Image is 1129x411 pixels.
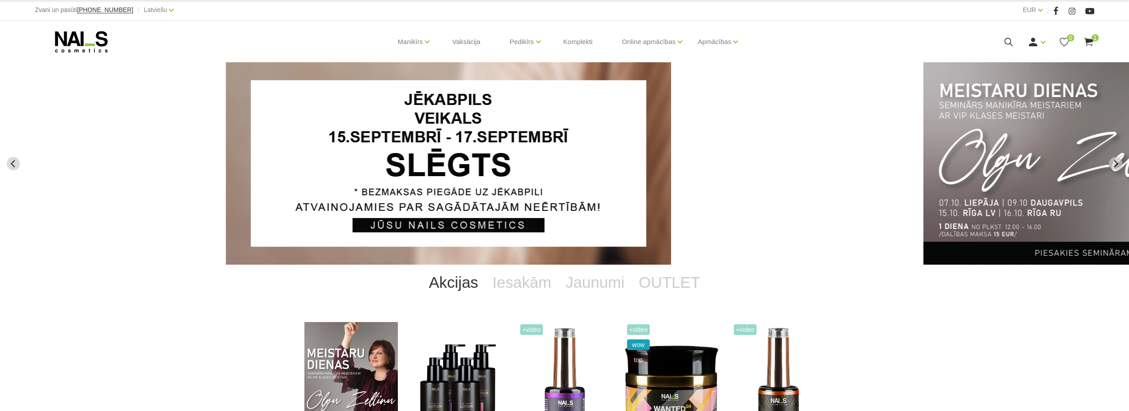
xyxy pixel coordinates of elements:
span: +Video [734,324,757,335]
span: wow [627,339,650,350]
button: Next slide [1109,157,1122,170]
a: Iesakām [486,265,558,300]
span: | [138,4,139,16]
a: OUTLET [631,265,707,300]
button: Go to last slide [7,157,20,170]
a: Apmācības [698,24,731,60]
span: top [627,355,650,365]
span: 0 [1067,34,1074,41]
span: 1 [1092,34,1099,41]
a: 0 [1059,36,1070,48]
li: 1 of 14 [226,62,903,265]
a: Online apmācības [622,24,676,60]
a: Vaksācija [445,20,487,63]
a: Akcijas [422,265,486,300]
span: +Video [627,324,650,335]
a: Komplekti [556,20,600,63]
a: EUR [1023,4,1036,15]
a: Pedikīrs [510,24,534,60]
span: | [1047,4,1049,16]
span: +Video [520,324,543,335]
a: Manikīrs [398,24,423,60]
a: Jaunumi [558,265,631,300]
a: Latviešu [144,4,167,15]
a: [PHONE_NUMBER] [77,7,133,13]
span: [PHONE_NUMBER] [77,6,133,13]
div: Zvani un pasūti [35,4,133,16]
a: 1 [1083,36,1094,48]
